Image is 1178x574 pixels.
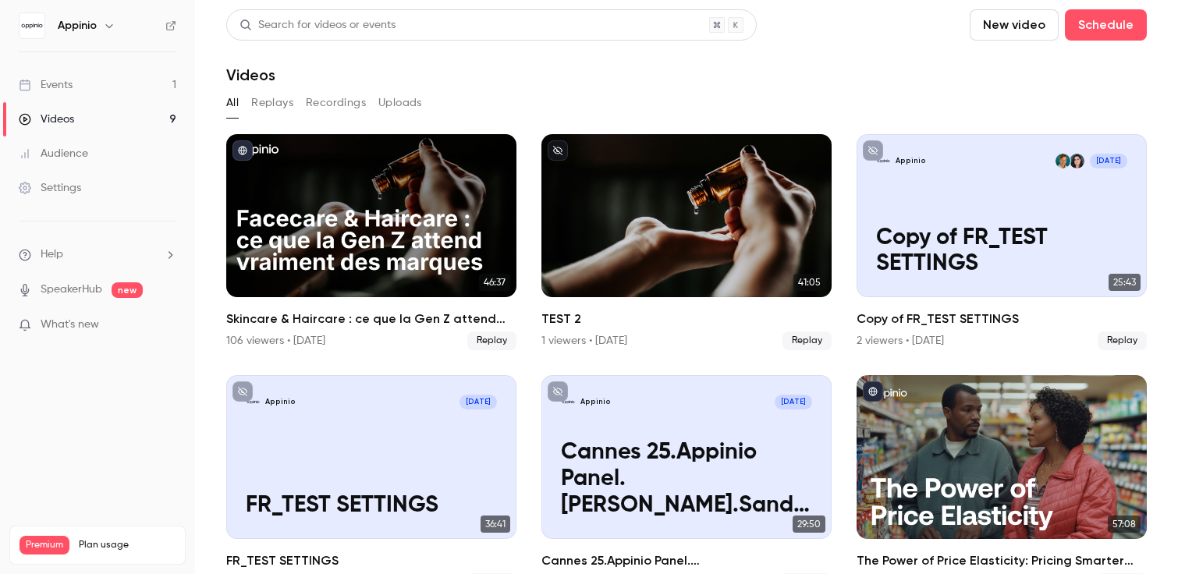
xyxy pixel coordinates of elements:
button: Recordings [306,90,366,115]
span: [DATE] [775,395,812,409]
h2: TEST 2 [541,310,832,328]
section: Videos [226,9,1147,565]
span: 46:37 [479,274,510,291]
a: SpeakerHub [41,282,102,298]
li: Copy of FR_TEST SETTINGS [857,134,1147,350]
span: Premium [20,536,69,555]
h1: Videos [226,66,275,84]
button: unpublished [863,140,883,161]
span: What's new [41,317,99,333]
p: Appinio [580,397,611,407]
button: unpublished [548,381,568,402]
li: TEST 2 [541,134,832,350]
div: 106 viewers • [DATE] [226,333,325,349]
div: Settings [19,180,81,196]
span: [DATE] [459,395,497,409]
button: published [863,381,883,402]
h2: Cannes 25.Appinio Panel.[PERSON_NAME].Sandrine.Heiko.[PERSON_NAME] [541,551,832,570]
button: unpublished [548,140,568,161]
p: Copy of FR_TEST SETTINGS [876,225,1127,278]
img: Cannes 25.Appinio Panel.Louise.Sandrine.Heiko.Christine [561,395,576,409]
div: Audience [19,146,88,161]
p: Appinio [896,156,926,166]
li: help-dropdown-opener [19,246,176,263]
div: 1 viewers • [DATE] [541,333,627,349]
img: FR_TEST SETTINGS [246,395,261,409]
button: All [226,90,239,115]
button: Replays [251,90,293,115]
h2: FR_TEST SETTINGS [226,551,516,570]
span: Plan usage [79,539,176,551]
img: Valérie Rager-Brossard [1056,154,1070,168]
p: Cannes 25.Appinio Panel.[PERSON_NAME].Sandrine.Heiko.[PERSON_NAME] [561,440,812,519]
span: Replay [782,331,832,350]
li: Skincare & Haircare : ce que la Gen Z attend vraiment des marques [226,134,516,350]
div: Events [19,77,73,93]
button: Schedule [1065,9,1147,41]
a: Copy of FR_TEST SETTINGSAppinioLola GilleValérie Rager-Brossard[DATE]Copy of FR_TEST SETTINGS25:4... [857,134,1147,350]
button: unpublished [232,381,253,402]
span: Replay [1098,331,1147,350]
button: Uploads [378,90,422,115]
h6: Appinio [58,18,97,34]
p: FR_TEST SETTINGS [246,493,497,519]
span: [DATE] [1090,154,1127,168]
a: 41:05TEST 21 viewers • [DATE]Replay [541,134,832,350]
h2: Skincare & Haircare : ce que la Gen Z attend vraiment des marques [226,310,516,328]
h2: The Power of Price Elasticity: Pricing Smarter Amid Economic Instability [857,551,1147,570]
div: Videos [19,112,74,127]
button: New video [970,9,1059,41]
span: 36:41 [481,516,510,533]
span: new [112,282,143,298]
span: 29:50 [793,516,825,533]
div: 2 viewers • [DATE] [857,333,944,349]
span: Replay [467,331,516,350]
div: Search for videos or events [240,17,396,34]
img: Appinio [20,13,44,38]
a: 46:37Skincare & Haircare : ce que la Gen Z attend vraiment des marques106 viewers • [DATE]Replay [226,134,516,350]
h2: Copy of FR_TEST SETTINGS [857,310,1147,328]
p: Appinio [265,397,296,407]
iframe: Noticeable Trigger [158,318,176,332]
span: 25:43 [1109,274,1141,291]
button: published [232,140,253,161]
img: Copy of FR_TEST SETTINGS [876,154,891,168]
img: Lola Gille [1070,154,1084,168]
span: 41:05 [793,274,825,291]
span: Help [41,246,63,263]
span: 57:08 [1108,516,1141,533]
